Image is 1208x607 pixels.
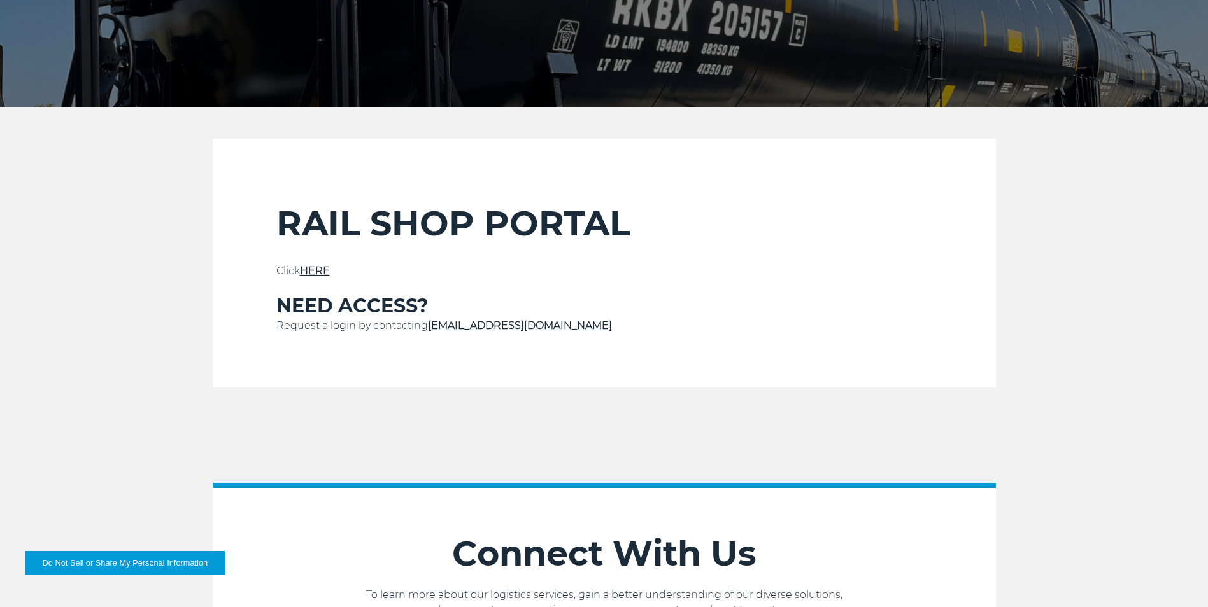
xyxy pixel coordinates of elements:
h2: Connect With Us [213,533,996,575]
a: [EMAIL_ADDRESS][DOMAIN_NAME] [428,319,612,331]
button: Do Not Sell or Share My Personal Information [25,551,225,575]
h3: NEED ACCESS? [276,294,932,318]
a: HERE [300,265,330,277]
p: Click [276,263,932,279]
h2: RAIL SHOP PORTAL [276,202,932,244]
p: Request a login by contacting [276,318,932,333]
